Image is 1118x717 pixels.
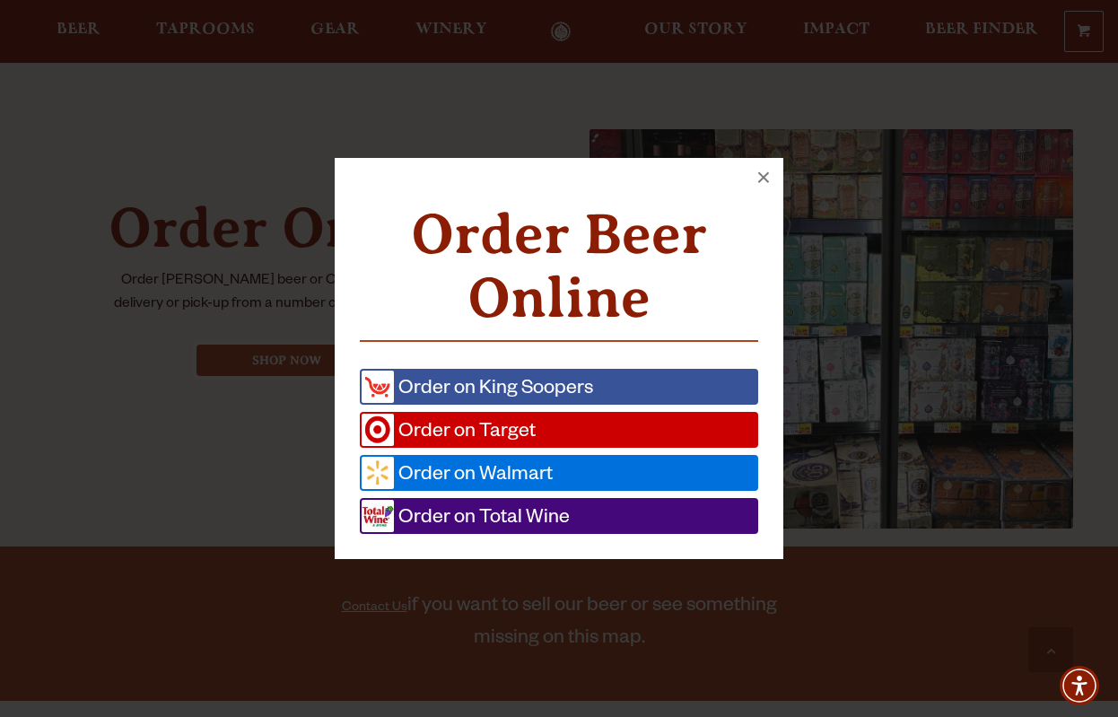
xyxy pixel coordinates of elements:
[394,500,570,532] span: Order on Total Wine
[362,457,394,489] img: Wall-Mart.png
[360,369,758,405] a: Order on King Soopers (opens in a new window)
[362,414,394,446] img: Target.png
[394,371,593,403] span: Order on King Soopers
[362,500,394,532] img: R.jpg
[360,455,758,491] a: Order on Walmart (opens in a new window)
[360,498,758,534] a: Order on Total Wine (opens in a new window)
[394,414,536,446] span: Order on Target
[394,457,553,489] span: Order on Walmart
[1060,666,1099,705] div: Accessibility Menu
[744,158,783,197] button: ×
[360,412,758,448] a: Order on Target (opens in a new window)
[360,203,758,329] h2: Order Beer Online
[362,371,394,403] img: kingsp.png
